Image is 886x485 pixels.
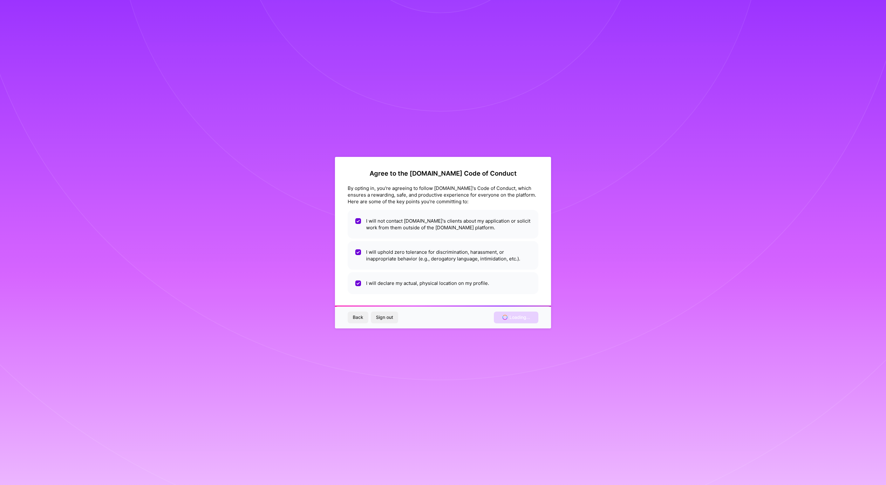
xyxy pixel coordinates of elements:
[376,314,393,320] span: Sign out
[371,312,398,323] button: Sign out
[348,185,538,205] div: By opting in, you're agreeing to follow [DOMAIN_NAME]'s Code of Conduct, which ensures a rewardin...
[348,272,538,294] li: I will declare my actual, physical location on my profile.
[348,241,538,270] li: I will uphold zero tolerance for discrimination, harassment, or inappropriate behavior (e.g., der...
[348,170,538,177] h2: Agree to the [DOMAIN_NAME] Code of Conduct
[348,210,538,239] li: I will not contact [DOMAIN_NAME]'s clients about my application or solicit work from them outside...
[348,312,368,323] button: Back
[353,314,363,320] span: Back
